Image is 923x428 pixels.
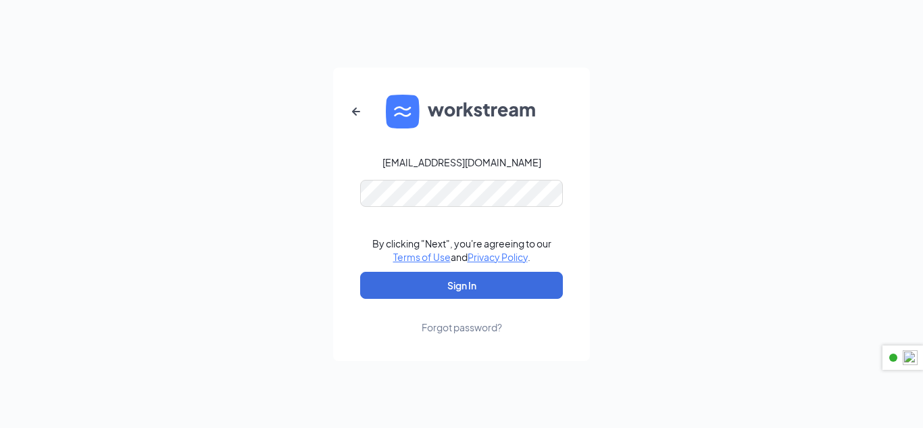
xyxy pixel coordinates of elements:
button: Sign In [360,272,563,299]
svg: ArrowLeftNew [348,103,364,120]
img: WS logo and Workstream text [386,95,537,128]
div: Forgot password? [422,320,502,334]
div: By clicking "Next", you're agreeing to our and . [372,237,551,264]
div: [EMAIL_ADDRESS][DOMAIN_NAME] [382,156,541,169]
a: Terms of Use [393,251,451,263]
a: Forgot password? [422,299,502,334]
a: Privacy Policy [468,251,528,263]
button: ArrowLeftNew [340,95,372,128]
